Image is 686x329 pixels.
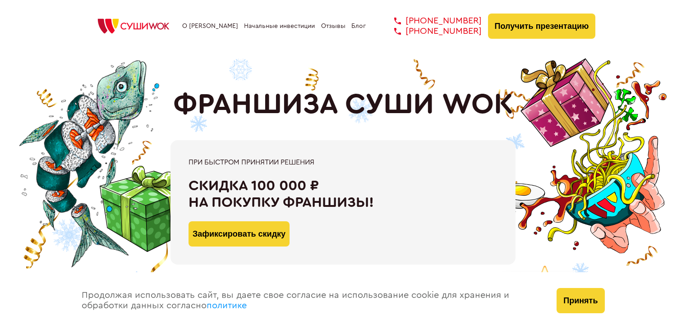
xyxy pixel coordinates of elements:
a: [PHONE_NUMBER] [381,16,482,26]
button: Зафиксировать скидку [189,221,290,247]
img: СУШИWOK [91,16,176,36]
button: Получить презентацию [488,14,596,39]
div: При быстром принятии решения [189,158,497,166]
button: Принять [557,288,604,313]
a: Начальные инвестиции [244,23,315,30]
a: Отзывы [321,23,345,30]
a: О [PERSON_NAME] [182,23,238,30]
a: Блог [351,23,366,30]
a: [PHONE_NUMBER] [381,26,482,37]
div: Скидка 100 000 ₽ на покупку франшизы! [189,178,497,211]
a: политике [207,301,247,310]
div: Продолжая использовать сайт, вы даете свое согласие на использование cookie для хранения и обрабо... [73,272,548,329]
h1: ФРАНШИЗА СУШИ WOK [173,88,513,121]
